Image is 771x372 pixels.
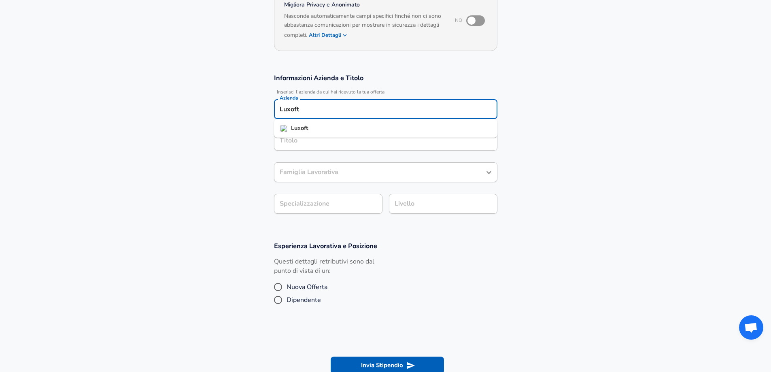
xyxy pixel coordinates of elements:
input: Specializzazione [274,194,382,214]
h3: Informazioni Azienda e Titolo [274,73,497,83]
h6: Nasconde automaticamente campi specifici finché non ci sono abbastanza comunicazioni per mostrare... [284,12,444,41]
strong: Luxoft [291,124,308,132]
h3: Esperienza Lavorativa e Posizione [274,241,497,251]
input: Ingegnere del Software [278,166,482,179]
div: Aprire la chat [739,315,763,340]
button: Altri Dettagli [309,30,348,41]
span: Inserisci l'azienda da cui hai ricevuto la tua offerta [274,89,497,95]
input: Google [278,103,494,115]
span: No [455,17,462,24]
button: Open [483,167,495,178]
label: Questi dettagli retributivi sono dal punto di vista di un: [274,257,382,276]
input: Ingegnere del Software [278,134,494,147]
span: Dipendente [287,295,321,305]
h4: Migliora Privacy e Anonimato [284,1,444,9]
label: Azienda [280,96,298,100]
span: Nuova Offerta [287,282,327,292]
input: L3 [393,198,494,210]
img: luxoft.com [280,125,288,132]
